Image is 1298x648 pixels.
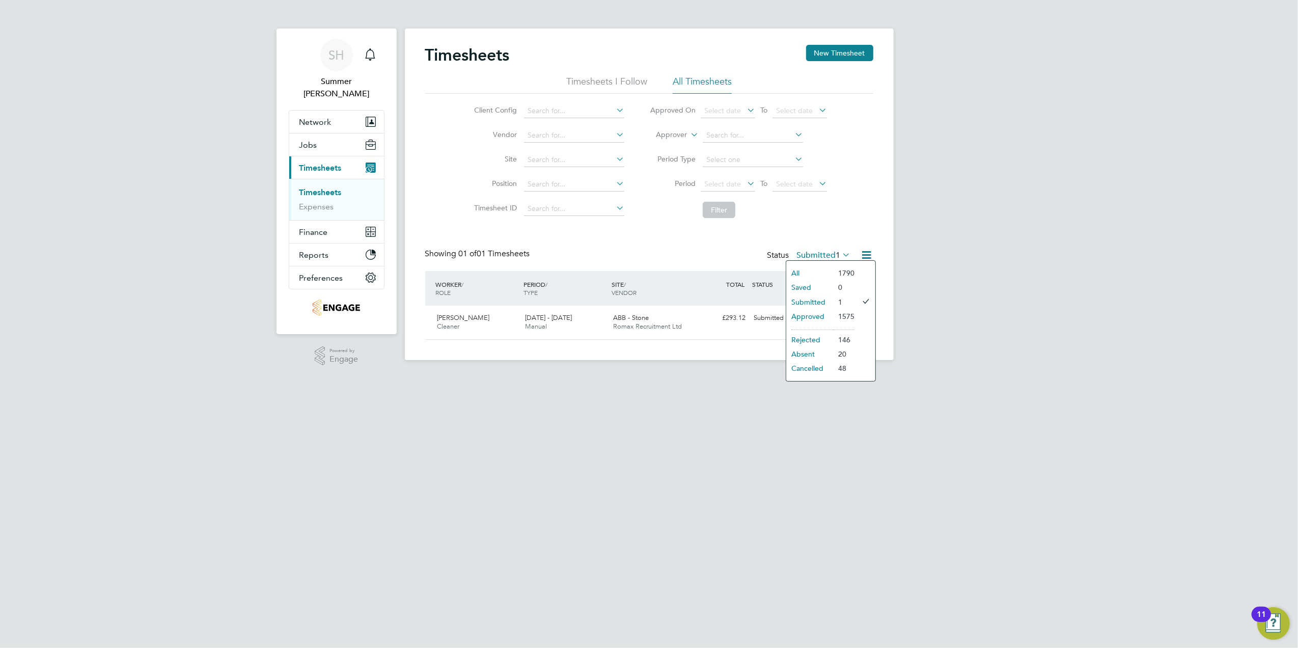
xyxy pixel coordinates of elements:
label: Submitted [797,250,851,260]
a: Timesheets [299,187,342,197]
li: 0 [833,280,854,294]
button: Jobs [289,133,384,156]
a: SHSummer [PERSON_NAME] [289,39,384,100]
span: Network [299,117,332,127]
span: Select date [776,179,813,188]
label: Vendor [471,130,517,139]
li: Rejected [786,333,833,347]
li: Approved [786,309,833,323]
label: Period Type [650,154,696,164]
li: Timesheets I Follow [566,75,647,94]
input: Search for... [524,177,624,192]
div: Submitted [750,310,803,327]
div: WORKER [433,275,521,302]
span: Summer Hadden [289,75,384,100]
span: Jobs [299,140,317,150]
li: Absent [786,347,833,361]
label: Timesheet ID [471,203,517,212]
span: Romax Recruitment Ltd [613,322,682,331]
button: Open Resource Center, 11 new notifications [1257,607,1290,640]
li: Submitted [786,295,833,309]
span: Select date [704,179,741,188]
a: Powered byEngage [315,346,358,366]
img: romaxrecruitment-logo-retina.png [313,300,360,316]
span: To [757,103,770,117]
span: [DATE] - [DATE] [525,313,572,322]
li: 146 [833,333,854,347]
input: Search for... [524,104,624,118]
span: 01 of [459,249,477,259]
label: Approved On [650,105,696,115]
input: Search for... [703,128,803,143]
li: 20 [833,347,854,361]
label: Position [471,179,517,188]
div: £293.12 [697,310,750,327]
span: Select date [776,106,813,115]
div: Timesheets [289,179,384,220]
span: 1 [836,250,841,260]
button: Reports [289,244,384,266]
div: SITE [609,275,697,302]
span: Engage [329,355,358,364]
span: Reports [299,250,329,260]
button: New Timesheet [806,45,873,61]
li: 1790 [833,266,854,280]
div: PERIOD [521,275,609,302]
div: STATUS [750,275,803,293]
li: All Timesheets [673,75,732,94]
span: / [462,280,464,288]
input: Search for... [524,153,624,167]
span: VENDOR [612,288,637,296]
span: SH [328,48,344,62]
span: TOTAL [727,280,745,288]
li: 48 [833,361,854,375]
div: Status [767,249,853,263]
span: Finance [299,227,328,237]
a: Go to home page [289,300,384,316]
li: Cancelled [786,361,833,375]
div: Showing [425,249,532,259]
button: Timesheets [289,156,384,179]
div: 11 [1257,614,1266,628]
h2: Timesheets [425,45,510,65]
span: ABB - Stone [613,313,649,322]
span: / [545,280,547,288]
label: Approver [641,130,687,140]
span: TYPE [523,288,538,296]
label: Site [471,154,517,164]
span: [PERSON_NAME] [437,313,490,322]
a: Expenses [299,202,334,211]
span: / [624,280,626,288]
button: Finance [289,221,384,243]
span: Powered by [329,346,358,355]
nav: Main navigation [277,29,397,334]
li: All [786,266,833,280]
label: Client Config [471,105,517,115]
button: Network [289,111,384,133]
span: Manual [525,322,547,331]
span: 01 Timesheets [459,249,530,259]
span: Preferences [299,273,343,283]
button: Filter [703,202,735,218]
li: 1575 [833,309,854,323]
li: 1 [833,295,854,309]
input: Search for... [524,202,624,216]
button: Preferences [289,266,384,289]
input: Select one [703,153,803,167]
span: ROLE [436,288,451,296]
label: Period [650,179,696,188]
span: Cleaner [437,322,460,331]
span: Select date [704,106,741,115]
input: Search for... [524,128,624,143]
span: Timesheets [299,163,342,173]
li: Saved [786,280,833,294]
span: To [757,177,770,190]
